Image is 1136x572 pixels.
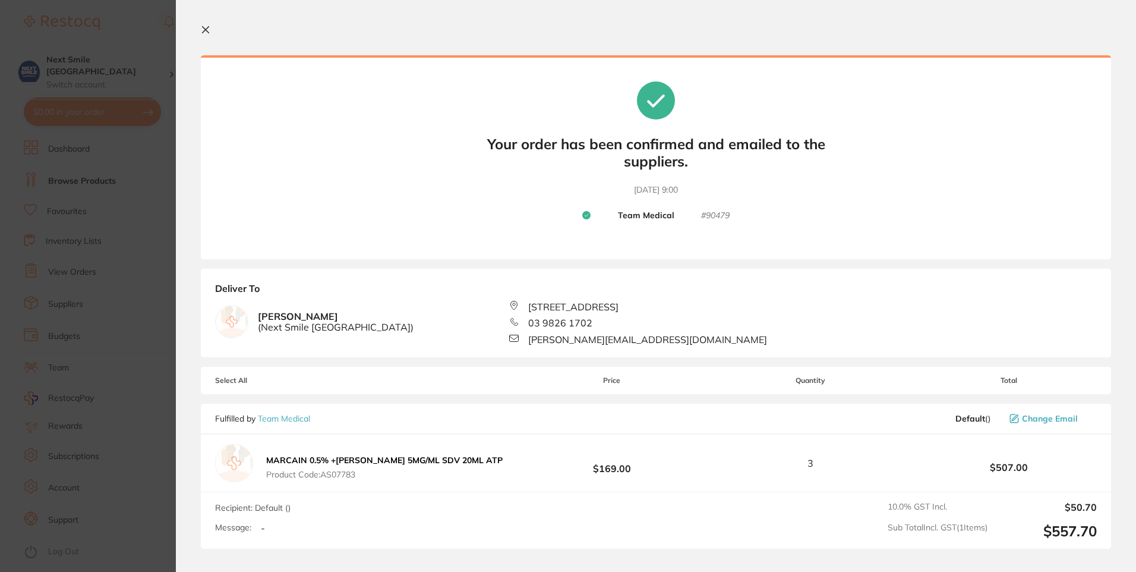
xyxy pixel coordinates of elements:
label: Message: [215,523,251,533]
b: MARCAIN 0.5% +[PERSON_NAME] 5MG/ML SDV 20ML ATP [266,455,503,466]
a: Team Medical [258,413,310,424]
output: $557.70 [997,523,1097,540]
button: Change Email [1006,413,1097,424]
span: Sub Total Incl. GST ( 1 Items) [888,523,987,540]
span: ( ) [955,414,990,423]
p: - [261,523,265,533]
b: Deliver To [215,283,1097,301]
button: MARCAIN 0.5% +[PERSON_NAME] 5MG/ML SDV 20ML ATP Product Code:AS07783 [263,455,506,480]
span: Product Code: AS07783 [266,470,503,479]
span: [PERSON_NAME][EMAIL_ADDRESS][DOMAIN_NAME] [528,334,767,345]
span: 10.0 % GST Incl. [888,502,987,513]
b: Default [955,413,985,424]
b: Team Medical [618,210,674,221]
span: Change Email [1022,414,1078,423]
span: Price [523,376,700,385]
b: $507.00 [920,462,1097,473]
b: Your order has been confirmed and emailed to the suppliers. [478,136,834,170]
div: Message content [52,26,211,204]
b: $169.00 [523,452,700,474]
div: Hi [PERSON_NAME], ​ Starting [DATE], we’re making some updates to our product offerings on the Re... [52,26,211,305]
p: Message from Restocq, sent 2d ago [52,209,211,219]
span: 3 [807,458,813,469]
span: ( Next Smile [GEOGRAPHIC_DATA] ) [258,322,414,332]
div: message notification from Restocq, 2d ago. Hi Marnie, ​ Starting 11 August, we’re making some upd... [18,18,220,227]
img: empty.jpg [215,444,253,482]
span: Quantity [700,376,920,385]
small: # 90479 [701,210,730,221]
span: [STREET_ADDRESS] [528,301,619,312]
span: Recipient: Default ( ) [215,502,291,513]
p: Fulfilled by [215,414,310,423]
img: empty.jpg [216,306,248,338]
b: [PERSON_NAME] [258,311,414,333]
span: 03 9826 1702 [528,318,592,328]
output: $50.70 [997,502,1097,513]
span: Select All [215,376,334,385]
span: Total [920,376,1097,385]
img: Profile image for Restocq [27,29,46,48]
